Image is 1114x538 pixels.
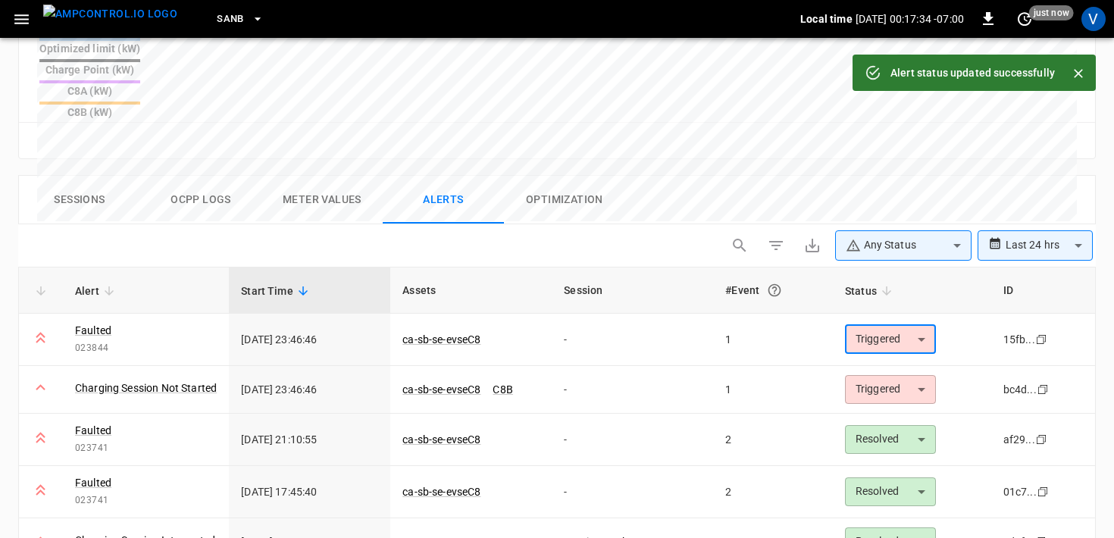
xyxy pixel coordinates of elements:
[1006,231,1093,260] div: Last 24 hrs
[402,486,480,498] a: ca-sb-se-evseC8
[211,5,270,34] button: SanB
[845,325,936,354] div: Triggered
[19,176,140,224] button: Sessions
[845,375,936,404] div: Triggered
[504,176,625,224] button: Optimization
[383,176,504,224] button: Alerts
[229,466,390,518] td: [DATE] 17:45:40
[713,466,833,518] td: 2
[552,267,713,314] th: Session
[43,5,177,23] img: ampcontrol.io logo
[217,11,244,28] span: SanB
[800,11,853,27] p: Local time
[140,176,261,224] button: Ocpp logs
[241,282,313,300] span: Start Time
[75,475,111,490] a: Faulted
[1029,5,1074,20] span: just now
[725,277,821,304] div: #Event
[1034,331,1050,348] div: copy
[75,493,217,508] span: 023741
[1081,7,1106,31] div: profile-icon
[1036,381,1051,398] div: copy
[845,425,936,454] div: Resolved
[991,267,1095,314] th: ID
[890,59,1055,86] div: Alert status updated successfully
[75,282,119,300] span: Alert
[552,466,713,518] td: -
[1067,62,1090,85] button: Close
[1034,431,1050,448] div: copy
[845,282,897,300] span: Status
[1003,484,1037,499] div: 01c7...
[390,267,552,314] th: Assets
[761,277,788,304] button: An event is a single occurrence of an issue. An alert groups related events for the same asset, m...
[1012,7,1037,31] button: set refresh interval
[845,477,936,506] div: Resolved
[1036,483,1051,500] div: copy
[856,11,964,27] p: [DATE] 00:17:34 -07:00
[846,237,947,253] div: Any Status
[261,176,383,224] button: Meter Values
